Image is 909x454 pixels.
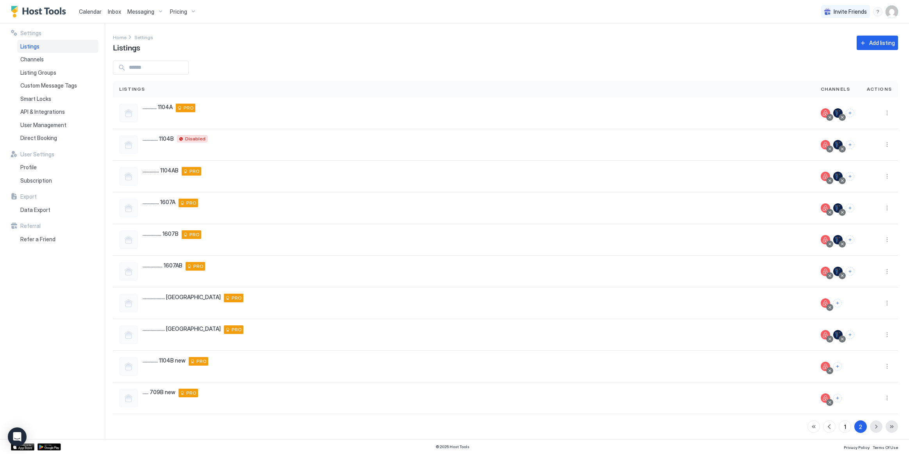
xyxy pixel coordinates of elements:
div: Breadcrumb [113,33,127,41]
a: Data Export [17,203,98,217]
span: Settings [20,30,41,37]
div: menu [882,393,892,403]
a: Profile [17,161,98,174]
a: Inbox [108,7,121,16]
span: .............. 1104AB [143,167,179,174]
span: Home [113,34,127,40]
div: menu [873,7,882,16]
div: 2 [859,423,862,431]
span: API & Integrations [20,108,65,115]
div: menu [882,235,892,244]
span: ............ 1104A [143,104,173,111]
span: © 2025 Host Tools [436,444,470,449]
span: Messaging [127,8,154,15]
span: Actions [867,86,892,93]
span: ................ 1607B [143,230,179,237]
button: 1 [839,420,851,433]
button: Connect channels [846,235,854,244]
input: Input Field [126,61,188,74]
span: Profile [20,164,37,171]
span: Pricing [170,8,187,15]
span: Terms Of Use [873,445,898,450]
span: ................... [GEOGRAPHIC_DATA] [143,294,221,301]
button: More options [882,267,892,276]
span: Refer a Friend [20,236,55,243]
span: Direct Booking [20,135,57,142]
button: More options [882,298,892,308]
a: Terms Of Use [873,443,898,451]
div: menu [882,330,892,339]
button: 2 [854,420,867,433]
span: Subscription [20,177,52,184]
a: Settings [134,33,153,41]
button: More options [882,235,892,244]
a: Home [113,33,127,41]
button: Connect channels [846,204,854,212]
span: PRO [186,199,196,206]
span: ................. 1607AB [143,262,182,269]
button: More options [882,362,892,371]
button: Connect channels [833,299,842,307]
div: Add listing [869,39,895,47]
span: Custom Message Tags [20,82,77,89]
a: Host Tools Logo [11,6,70,18]
button: Connect channels [846,140,854,149]
a: Subscription [17,174,98,187]
span: User Settings [20,151,54,158]
span: Export [20,193,37,200]
span: ..... 709B new [143,389,175,396]
a: Direct Booking [17,131,98,145]
button: More options [882,393,892,403]
div: menu [882,203,892,213]
span: Listings [113,41,140,53]
span: Referral [20,223,41,230]
span: PRO [196,358,207,365]
button: Add listing [857,36,898,50]
button: More options [882,330,892,339]
span: Invite Friends [834,8,867,15]
span: Listings [20,43,39,50]
div: menu [882,140,892,149]
button: More options [882,172,892,181]
a: Google Play Store [38,443,61,450]
div: menu [882,267,892,276]
a: User Management [17,118,98,132]
button: Connect channels [833,362,842,371]
a: Custom Message Tags [17,79,98,92]
div: menu [882,108,892,118]
span: PRO [193,263,204,270]
span: ............. 1104B [143,135,174,142]
span: Listing Groups [20,69,56,76]
span: Calendar [79,8,102,15]
button: More options [882,140,892,149]
a: App Store [11,443,34,450]
span: Smart Locks [20,95,51,102]
span: Channels [20,56,44,63]
div: 1 [844,423,846,431]
span: PRO [189,168,200,175]
span: ............. 1104B new [143,357,186,364]
a: Refer a Friend [17,233,98,246]
span: Listings [119,86,145,93]
a: Smart Locks [17,92,98,106]
span: ................... [GEOGRAPHIC_DATA] [143,325,221,332]
span: PRO [184,104,194,111]
div: Breadcrumb [134,33,153,41]
span: Inbox [108,8,121,15]
span: Privacy Policy [844,445,870,450]
div: Open Intercom Messenger [8,427,27,446]
button: Connect channels [846,172,854,181]
span: .............. 1607A [143,199,175,206]
button: Connect channels [846,330,854,339]
span: User Management [20,122,66,129]
button: More options [882,108,892,118]
button: Connect channels [846,267,854,276]
a: Channels [17,53,98,66]
div: menu [882,298,892,308]
span: PRO [232,294,242,301]
span: PRO [186,389,196,397]
span: Channels [821,86,850,93]
a: Listing Groups [17,66,98,79]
